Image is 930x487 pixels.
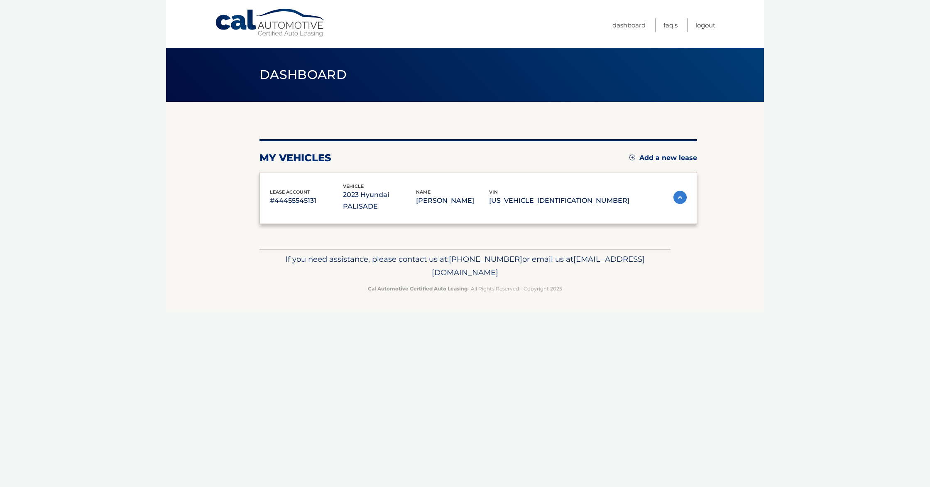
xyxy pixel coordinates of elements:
[270,189,310,195] span: lease account
[368,285,467,292] strong: Cal Automotive Certified Auto Leasing
[215,8,327,38] a: Cal Automotive
[449,254,522,264] span: [PHONE_NUMBER]
[416,195,489,207] p: [PERSON_NAME]
[265,284,665,293] p: - All Rights Reserved - Copyright 2025
[673,191,687,204] img: accordion-active.svg
[629,154,697,162] a: Add a new lease
[416,189,431,195] span: name
[265,253,665,279] p: If you need assistance, please contact us at: or email us at
[343,189,416,212] p: 2023 Hyundai PALISADE
[489,195,629,207] p: [US_VEHICLE_IDENTIFICATION_NUMBER]
[695,18,715,32] a: Logout
[432,254,645,277] span: [EMAIL_ADDRESS][DOMAIN_NAME]
[259,67,347,82] span: Dashboard
[270,195,343,207] p: #44455545131
[489,189,498,195] span: vin
[259,152,331,164] h2: my vehicles
[612,18,646,32] a: Dashboard
[629,155,635,160] img: add.svg
[663,18,678,32] a: FAQ's
[343,183,364,189] span: vehicle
